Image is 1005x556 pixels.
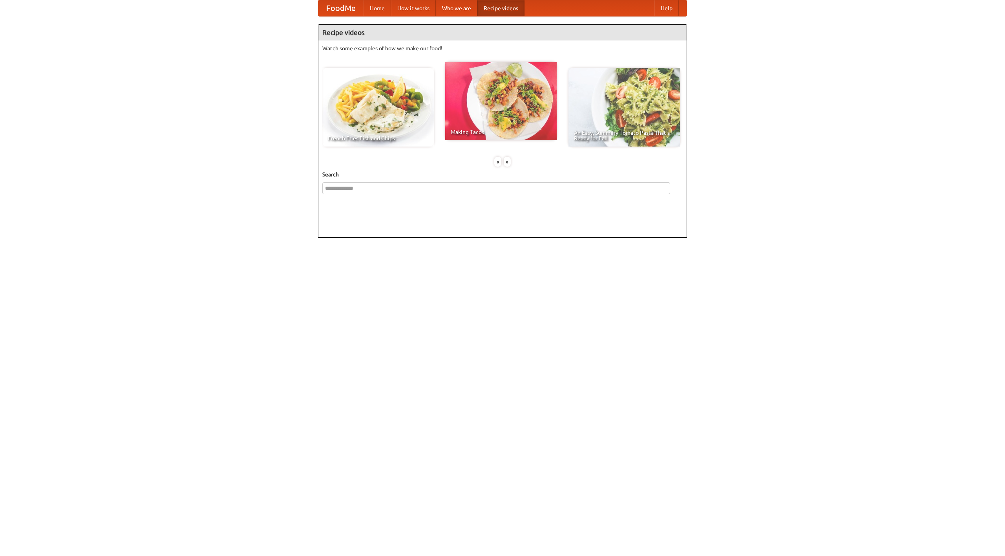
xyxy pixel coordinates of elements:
[494,157,501,167] div: «
[322,68,434,147] a: French Fries Fish and Chips
[322,44,683,52] p: Watch some examples of how we make our food!
[436,0,477,16] a: Who we are
[504,157,511,167] div: »
[318,0,364,16] a: FoodMe
[328,136,428,141] span: French Fries Fish and Chips
[318,25,687,40] h4: Recipe videos
[364,0,391,16] a: Home
[391,0,436,16] a: How it works
[574,130,674,141] span: An Easy, Summery Tomato Pasta That's Ready for Fall
[568,68,680,147] a: An Easy, Summery Tomato Pasta That's Ready for Fall
[654,0,679,16] a: Help
[445,62,557,140] a: Making Tacos
[477,0,524,16] a: Recipe videos
[451,129,551,135] span: Making Tacos
[322,171,683,178] h5: Search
